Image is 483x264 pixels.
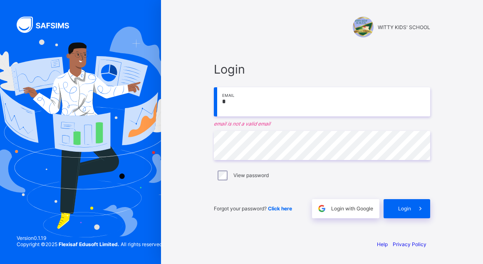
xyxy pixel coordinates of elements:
[331,205,373,212] span: Login with Google
[17,235,163,241] span: Version 0.1.19
[214,62,430,76] span: Login
[233,172,269,178] label: View password
[378,24,430,30] span: WITTY KIDS' SCHOOL
[17,241,163,247] span: Copyright © 2025 All rights reserved.
[377,241,388,247] a: Help
[214,121,430,127] em: email is not a valid email
[59,241,119,247] strong: Flexisaf Edusoft Limited.
[268,205,292,212] a: Click here
[214,205,292,212] span: Forgot your password?
[17,17,79,33] img: SAFSIMS Logo
[398,205,411,212] span: Login
[393,241,426,247] a: Privacy Policy
[317,204,327,213] img: google.396cfc9801f0270233282035f929180a.svg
